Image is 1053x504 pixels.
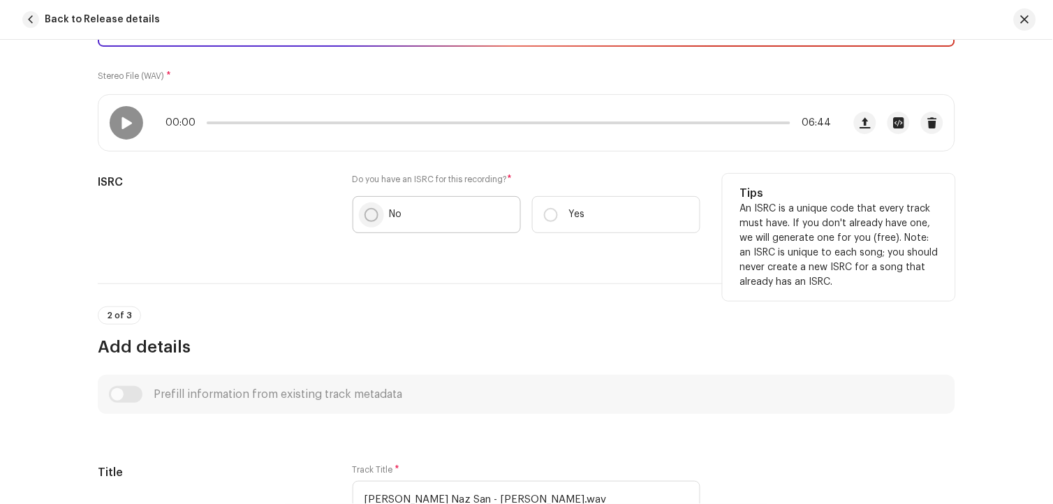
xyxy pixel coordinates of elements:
[98,174,330,191] h5: ISRC
[390,207,402,222] p: No
[569,207,585,222] p: Yes
[353,464,400,475] label: Track Title
[98,464,330,481] h5: Title
[739,185,938,202] h5: Tips
[353,174,700,185] label: Do you have an ISRC for this recording?
[98,336,955,358] h3: Add details
[739,202,938,290] p: An ISRC is a unique code that every track must have. If you don't already have one, we will gener...
[796,117,832,128] span: 06:44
